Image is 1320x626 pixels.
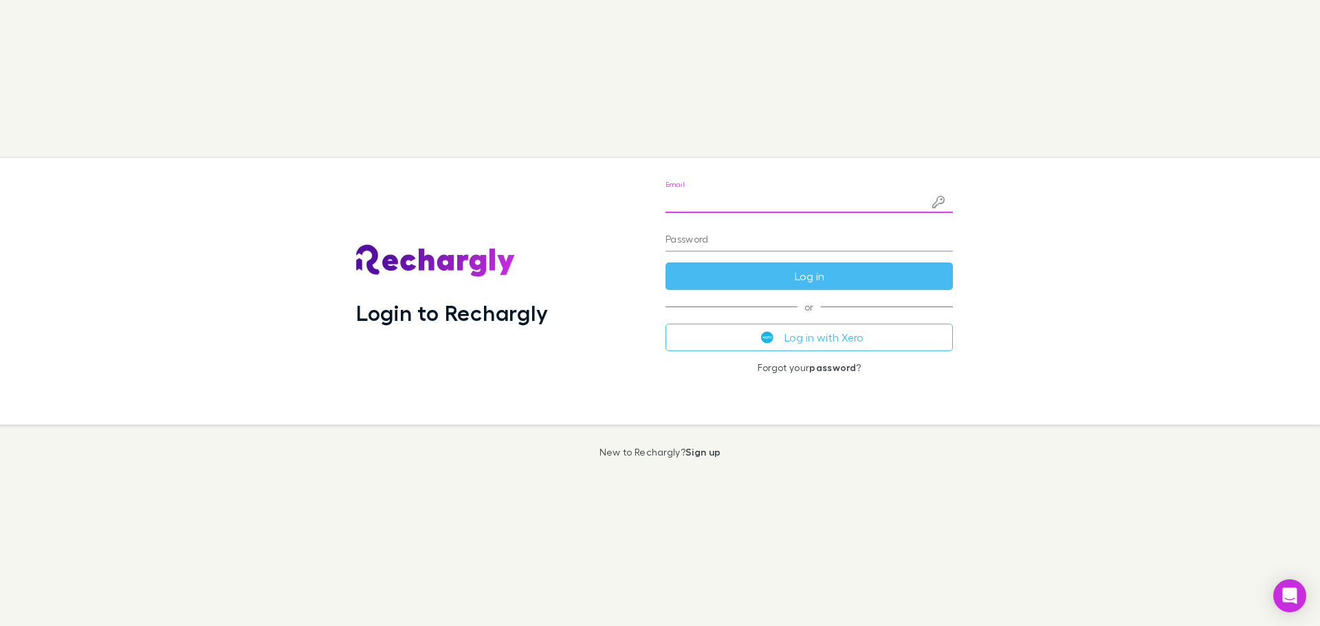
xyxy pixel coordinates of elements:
img: Xero's logo [761,331,773,344]
a: Sign up [685,446,720,458]
h1: Login to Rechargly [356,300,548,326]
button: Log in [665,262,953,290]
label: Email [665,179,684,189]
p: Forgot your ? [665,362,953,373]
p: New to Rechargly? [599,447,721,458]
img: Rechargly's Logo [356,245,516,278]
div: Open Intercom Messenger [1273,579,1306,612]
a: password [809,361,856,373]
button: Log in with Xero [665,324,953,351]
